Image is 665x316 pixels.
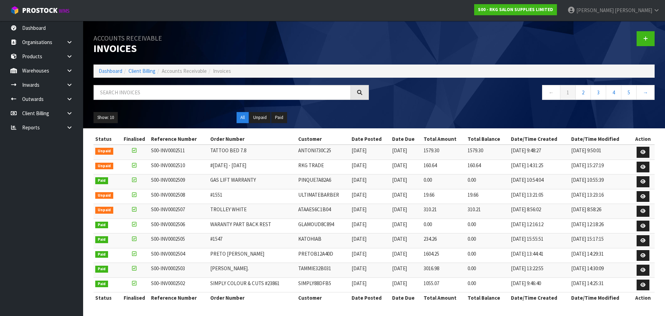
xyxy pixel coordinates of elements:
[149,189,209,204] td: S00-INV0002508
[296,263,350,278] td: TAMMIE32B031
[350,292,390,304] th: Date Posted
[390,248,422,263] td: [DATE]
[466,160,509,174] td: 160.64
[509,219,569,233] td: [DATE] 12:16:12
[569,174,632,189] td: [DATE] 10:55:39
[466,263,509,278] td: 0.00
[509,233,569,248] td: [DATE] 15:55:51
[509,145,569,160] td: [DATE] 9:48:27
[569,292,632,304] th: Date/Time Modified
[95,236,108,243] span: Paid
[296,248,350,263] td: PRETOB12A40D
[149,248,209,263] td: S00-INV0002504
[209,189,296,204] td: #1551
[509,263,569,278] td: [DATE] 13:22:55
[474,4,557,15] a: S00 - RKG SALON SUPPLIES LIMITED
[422,160,466,174] td: 160.64
[542,85,560,100] a: ←
[636,85,655,100] a: →
[632,134,655,145] th: Action
[119,134,149,145] th: Finalised
[22,6,57,15] span: ProStock
[466,292,509,304] th: Total Balance
[569,233,632,248] td: [DATE] 15:17:15
[390,292,422,304] th: Date Due
[296,277,350,292] td: SIMPLY88DFB5
[569,219,632,233] td: [DATE] 12:18:26
[296,204,350,219] td: ATAAES6C1B04
[149,263,209,278] td: S00-INV0002503
[422,134,466,145] th: Total Amount
[422,263,466,278] td: 3016.98
[569,134,632,145] th: Date/Time Modified
[95,222,108,229] span: Paid
[10,6,19,15] img: cube-alt.png
[390,134,422,145] th: Date Due
[149,174,209,189] td: S00-INV0002509
[209,263,296,278] td: [PERSON_NAME].
[128,68,156,74] a: Client Billing
[94,34,162,42] small: Accounts Receivable
[422,189,466,204] td: 19.66
[569,189,632,204] td: [DATE] 13:23:16
[575,85,591,100] a: 2
[162,68,207,74] span: Accounts Receivable
[569,204,632,219] td: [DATE] 8:58:26
[350,174,390,189] td: [DATE]
[213,68,231,74] span: Invoices
[350,134,390,145] th: Date Posted
[576,7,614,14] span: [PERSON_NAME]
[509,189,569,204] td: [DATE] 13:21:05
[350,233,390,248] td: [DATE]
[296,219,350,233] td: GLAMOUD8C894
[149,219,209,233] td: S00-INV0002506
[422,145,466,160] td: 1579.30
[296,233,350,248] td: KATOHIAB
[509,204,569,219] td: [DATE] 8:56:02
[209,145,296,160] td: TATTOO BED 7.8
[466,233,509,248] td: 0.00
[390,145,422,160] td: [DATE]
[296,145,350,160] td: ANTONI730C25
[95,251,108,258] span: Paid
[466,174,509,189] td: 0.00
[209,160,296,174] td: #[DATE] - [DATE]
[119,292,149,304] th: Finalised
[478,7,553,12] strong: S00 - RKG SALON SUPPLIES LIMITED
[509,277,569,292] td: [DATE] 9:46:40
[569,263,632,278] td: [DATE] 14:30:09
[466,219,509,233] td: 0.00
[509,174,569,189] td: [DATE] 10:54:04
[422,233,466,248] td: 234.26
[94,112,118,123] button: Show: 10
[271,112,287,123] button: Paid
[94,134,119,145] th: Status
[509,248,569,263] td: [DATE] 13:44:41
[632,292,655,304] th: Action
[422,204,466,219] td: 310.21
[390,219,422,233] td: [DATE]
[149,292,209,304] th: Reference Number
[94,31,369,54] h1: Invoices
[149,145,209,160] td: S00-INV0002511
[422,292,466,304] th: Total Amount
[94,292,119,304] th: Status
[606,85,621,100] a: 4
[95,281,108,288] span: Paid
[615,7,652,14] span: [PERSON_NAME]
[209,292,296,304] th: Order Number
[95,192,113,199] span: Unpaid
[350,189,390,204] td: [DATE]
[94,85,351,100] input: Search invoices
[237,112,249,123] button: All
[209,233,296,248] td: #1547
[209,277,296,292] td: SIMPLY COLOUR & CUTS #23861
[296,160,350,174] td: RKG TRADE
[209,174,296,189] td: GAS LIFT WARRANTY
[95,163,113,170] span: Unpaid
[466,248,509,263] td: 0.00
[390,160,422,174] td: [DATE]
[560,85,576,100] a: 1
[350,277,390,292] td: [DATE]
[379,85,655,102] nav: Page navigation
